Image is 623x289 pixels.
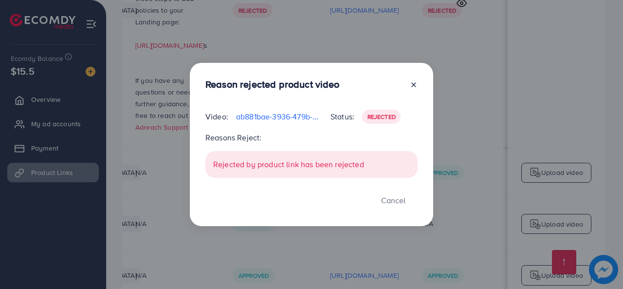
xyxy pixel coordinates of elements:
[205,132,418,143] p: Reasons Reject:
[205,151,418,178] div: Rejected by product link has been rejected
[330,111,354,122] p: Status:
[236,111,323,122] p: ab881bae-3936-479b-9081-237a2cdde4e8-1758803017367.MOV
[367,113,396,121] span: Rejected
[369,190,418,211] button: Cancel
[205,111,228,122] p: Video:
[205,78,340,90] h3: Reason rejected product video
